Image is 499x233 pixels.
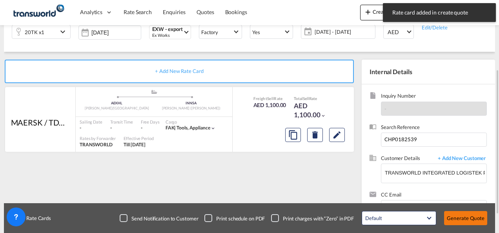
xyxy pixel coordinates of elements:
[199,25,242,39] md-select: Select Stuffing: Factory
[210,126,216,131] md-icon: icon-chevron-down
[80,101,154,106] div: AEKHL
[381,92,487,101] span: Inquiry Number
[384,106,386,112] span: -
[252,29,260,35] div: Yes
[80,142,113,147] span: TRANSWORLD
[383,25,414,39] md-select: Select Currency: د.إ AEDUnited Arab Emirates Dirham
[362,60,495,84] div: Internal Details
[166,125,177,131] span: FAK
[152,32,183,38] div: Ex Works
[80,142,116,148] div: TRANSWORLD
[141,125,142,131] div: -
[271,214,354,222] md-checkbox: Checkbox No Ink
[204,214,265,222] md-checkbox: Checkbox No Ink
[155,68,203,74] span: + Add New Rate Card
[381,124,487,133] span: Search Reference
[110,119,133,125] div: Transit Time
[225,9,247,15] span: Bookings
[166,125,210,131] div: tools, appliance
[124,142,146,148] div: Till 05 Oct 2025
[197,9,214,15] span: Quotes
[303,96,309,101] span: Sell
[154,101,229,106] div: INNSA
[384,200,486,218] md-chips-wrap: Chips container. Enter the text area, then type text, and press enter to add a chip.
[80,106,154,111] div: [PERSON_NAME]/[GEOGRAPHIC_DATA]
[163,9,186,15] span: Enquiries
[381,133,487,147] input: Enter search reference
[360,5,407,20] button: icon-plus 400-fgCreate Quote
[80,135,116,141] div: Rates by Forwarder
[329,128,345,142] button: Edit
[385,164,486,182] input: Enter Customer Details
[294,96,333,101] div: Total Rate
[444,211,487,225] button: Generate Quote
[386,201,464,218] input: Chips input.
[11,117,70,128] div: MAERSK / TDWC-DUBAI
[110,125,133,131] div: -
[363,7,373,16] md-icon: icon-plus 400-fg
[313,26,375,37] span: [DATE] - [DATE]
[124,135,153,141] div: Effective Period
[149,90,159,94] md-icon: assets/icons/custom/ship-fill.svg
[267,96,274,101] span: Sell
[201,29,218,35] div: Factory
[321,113,326,118] md-icon: icon-chevron-down
[381,191,487,200] span: CC Email
[253,101,286,109] div: AED 1,100.00
[124,142,146,147] span: Till [DATE]
[390,9,489,16] span: Rate card added in create quote
[285,128,301,142] button: Copy
[141,119,160,125] div: Free Days
[80,119,102,125] div: Sailing Date
[120,214,198,222] md-checkbox: Checkbox No Ink
[315,28,373,35] span: [DATE] - [DATE]
[152,26,183,32] div: EXW - export
[294,101,333,120] div: AED 1,100.00
[174,125,176,131] span: |
[250,25,293,39] md-select: Select Customs: Yes
[216,215,265,222] div: Print schedule on PDF
[5,60,354,83] div: + Add New Rate Card
[288,130,298,140] md-icon: assets/icons/custom/copyQuote.svg
[12,4,65,21] img: f753ae806dec11f0841701cdfdf085c0.png
[307,128,323,142] button: Delete
[253,96,286,101] div: Freight Rate
[365,215,382,221] div: Default
[25,27,44,38] div: 20TK x1
[131,215,198,222] div: Send Notification to Customer
[12,25,71,39] div: 20TK x1icon-chevron-down
[381,155,434,164] span: Customer Details
[422,23,470,31] div: Edit/Delete
[80,8,102,16] span: Analytics
[434,155,487,164] span: + Add New Customer
[149,25,191,39] md-select: Select Incoterms: EXW - export Ex Works
[58,27,70,36] md-icon: icon-chevron-down
[91,29,141,36] input: Select
[301,27,311,36] md-icon: icon-calendar
[154,106,229,111] div: [PERSON_NAME] ([PERSON_NAME])
[22,215,51,222] span: Rate Cards
[388,28,406,36] span: AED
[80,125,102,131] div: -
[283,215,354,222] div: Print charges with “Zero” in PDF
[124,9,152,15] span: Rate Search
[166,119,216,125] div: Cargo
